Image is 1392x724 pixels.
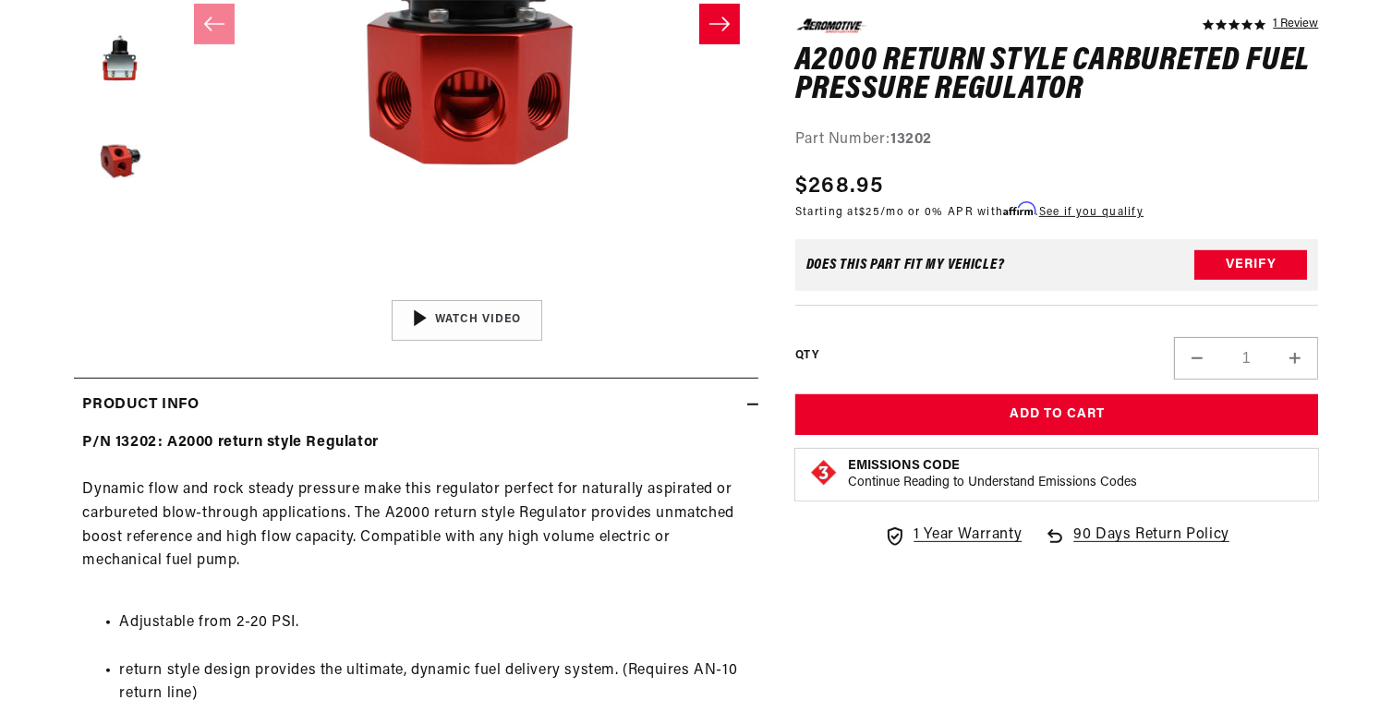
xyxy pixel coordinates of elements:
span: Affirm [1004,202,1036,216]
li: Adjustable from 2-20 PSI. [120,611,749,635]
strong: P/N 13202: A2000 return style Regulator [83,435,379,450]
span: $25 [859,207,880,218]
span: 90 Days Return Policy [1073,524,1229,566]
a: See if you qualify - Learn more about Affirm Financing (opens in modal) [1039,207,1144,218]
img: Emissions code [809,458,839,488]
div: Does This part fit My vehicle? [806,258,1005,272]
p: Continue Reading to Understand Emissions Codes [848,475,1137,491]
span: 1 Year Warranty [914,524,1022,548]
label: QTY [795,347,818,363]
button: Verify [1194,250,1307,280]
a: 1 reviews [1273,18,1318,31]
button: Slide right [699,4,740,44]
a: 1 Year Warranty [884,524,1022,548]
button: Emissions CodeContinue Reading to Understand Emissions Codes [848,458,1137,491]
button: Load image 4 in gallery view [74,12,166,104]
div: Part Number: [795,127,1319,151]
button: Load image 5 in gallery view [74,114,166,206]
strong: 13202 [890,131,932,146]
li: return style design provides the ultimate, dynamic fuel delivery system. (Requires AN-10 return l... [120,659,749,706]
a: 90 Days Return Policy [1044,524,1229,566]
h1: A2000 Return Style Carbureted Fuel Pressure Regulator [795,46,1319,104]
button: Add to Cart [795,394,1319,436]
h2: Product Info [83,393,200,417]
strong: Emissions Code [848,459,960,473]
span: $268.95 [795,170,883,203]
p: Starting at /mo or 0% APR with . [795,203,1144,221]
summary: Product Info [74,379,758,432]
button: Slide left [194,4,235,44]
